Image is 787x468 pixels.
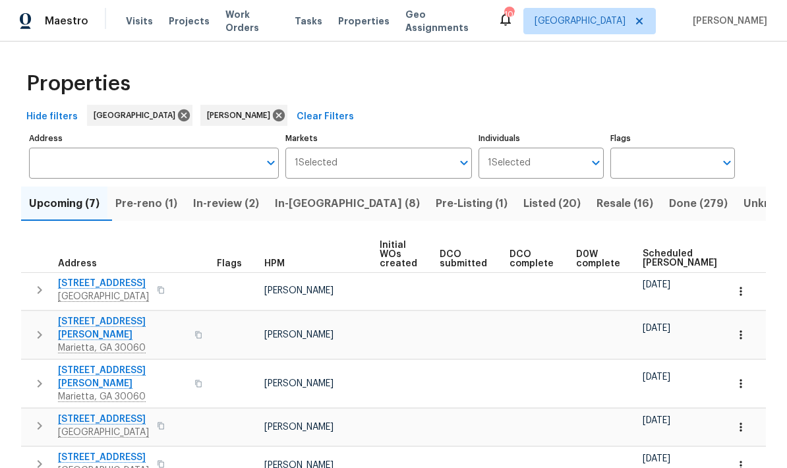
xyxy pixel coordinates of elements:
[643,249,717,268] span: Scheduled [PERSON_NAME]
[21,105,83,129] button: Hide filters
[535,15,626,28] span: [GEOGRAPHIC_DATA]
[295,158,337,169] span: 1 Selected
[207,109,276,122] span: [PERSON_NAME]
[718,154,736,172] button: Open
[479,134,603,142] label: Individuals
[669,194,728,213] span: Done (279)
[380,241,417,268] span: Initial WOs created
[297,109,354,125] span: Clear Filters
[436,194,508,213] span: Pre-Listing (1)
[291,105,359,129] button: Clear Filters
[58,259,97,268] span: Address
[643,372,670,382] span: [DATE]
[29,194,100,213] span: Upcoming (7)
[687,15,767,28] span: [PERSON_NAME]
[510,250,554,268] span: DCO complete
[576,250,620,268] span: D0W complete
[455,154,473,172] button: Open
[440,250,487,268] span: DCO submitted
[275,194,420,213] span: In-[GEOGRAPHIC_DATA] (8)
[87,105,192,126] div: [GEOGRAPHIC_DATA]
[285,134,473,142] label: Markets
[523,194,581,213] span: Listed (20)
[26,77,131,90] span: Properties
[169,15,210,28] span: Projects
[45,15,88,28] span: Maestro
[597,194,653,213] span: Resale (16)
[26,109,78,125] span: Hide filters
[643,416,670,425] span: [DATE]
[264,259,285,268] span: HPM
[587,154,605,172] button: Open
[193,194,259,213] span: In-review (2)
[610,134,735,142] label: Flags
[643,324,670,333] span: [DATE]
[262,154,280,172] button: Open
[115,194,177,213] span: Pre-reno (1)
[217,259,242,268] span: Flags
[264,379,334,388] span: [PERSON_NAME]
[405,8,482,34] span: Geo Assignments
[264,286,334,295] span: [PERSON_NAME]
[504,8,513,21] div: 100
[338,15,390,28] span: Properties
[29,134,279,142] label: Address
[225,8,279,34] span: Work Orders
[643,280,670,289] span: [DATE]
[200,105,287,126] div: [PERSON_NAME]
[295,16,322,26] span: Tasks
[488,158,531,169] span: 1 Selected
[264,423,334,432] span: [PERSON_NAME]
[126,15,153,28] span: Visits
[94,109,181,122] span: [GEOGRAPHIC_DATA]
[264,330,334,339] span: [PERSON_NAME]
[643,454,670,463] span: [DATE]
